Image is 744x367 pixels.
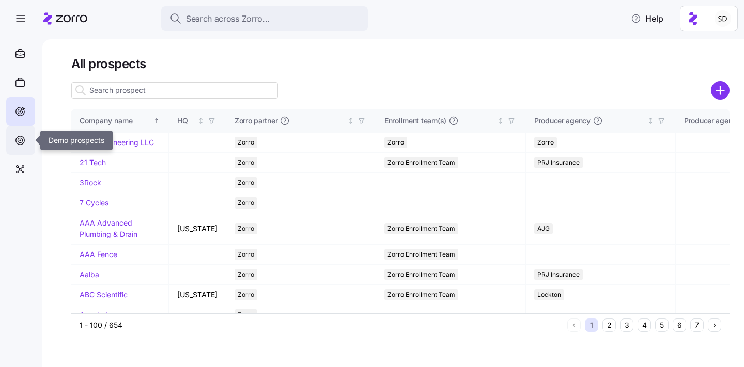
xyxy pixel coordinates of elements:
button: 1 [585,318,598,332]
span: Zorro [238,289,254,300]
span: Enrollment team(s) [384,116,446,126]
th: Enrollment team(s)Not sorted [376,109,526,133]
div: Sorted ascending [153,117,160,124]
span: Help [631,12,663,25]
span: Zorro Enrollment Team [388,249,455,260]
svg: add icon [711,81,730,100]
input: Search prospect [71,82,278,99]
div: Not sorted [647,117,654,124]
button: 6 [673,318,686,332]
button: Previous page [567,318,581,332]
a: ABC Scientific [80,290,128,299]
span: Zorro [537,137,554,148]
span: Zorro [238,197,254,209]
button: 3 [620,318,633,332]
a: 3Rock [80,178,101,187]
img: 038087f1531ae87852c32fa7be65e69b [715,10,731,27]
span: Zorro Enrollment Team [388,157,455,168]
button: 5 [655,318,669,332]
span: Zorro [388,137,404,148]
button: Help [623,8,672,29]
div: Not sorted [347,117,354,124]
span: Zorro [238,137,254,148]
span: PRJ Insurance [537,269,580,280]
span: Lockton [537,289,561,300]
td: [US_STATE] [169,285,226,305]
div: Not sorted [197,117,205,124]
button: Search across Zorro... [161,6,368,31]
span: Zorro Enrollment Team [388,223,455,234]
div: Company name [80,115,151,126]
a: Accolad [80,310,107,319]
a: 1828 Engineering LLC [80,138,154,147]
span: Zorro Enrollment Team [388,289,455,300]
span: Zorro partner [235,116,277,126]
a: AAA Fence [80,250,117,259]
button: 7 [690,318,704,332]
span: Producer agent [684,116,735,126]
span: Zorro [238,309,254,321]
span: Zorro [238,223,254,234]
div: 1 - 100 / 654 [80,320,563,330]
th: Company nameSorted ascending [71,109,169,133]
span: Zorro [238,157,254,168]
a: 7 Cycles [80,198,109,207]
span: AJG [537,223,550,234]
span: Zorro [238,249,254,260]
span: PRJ Insurance [537,157,580,168]
span: Zorro Enrollment Team [388,269,455,280]
th: Zorro partnerNot sorted [226,109,376,133]
a: AAA Advanced Plumbing & Drain [80,218,137,238]
th: Producer agencyNot sorted [526,109,676,133]
button: 4 [638,318,651,332]
span: Producer agency [534,116,591,126]
a: 21 Tech [80,158,106,167]
div: Not sorted [497,117,504,124]
button: 2 [602,318,616,332]
span: Zorro [238,269,254,280]
span: Search across Zorro... [186,12,270,25]
div: HQ [177,115,195,126]
a: Aalba [80,270,99,279]
span: Zorro [238,177,254,188]
th: HQNot sorted [169,109,226,133]
h1: All prospects [71,56,730,72]
td: [US_STATE] [169,213,226,244]
button: Next page [708,318,721,332]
